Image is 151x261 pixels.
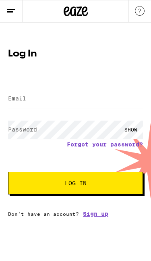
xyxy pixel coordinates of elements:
[8,95,26,102] label: Email
[65,180,87,186] span: Log In
[67,141,143,148] a: Forgot your password?
[8,49,143,59] h1: Log In
[8,126,37,133] label: Password
[8,211,143,217] div: Don't have an account?
[8,172,143,194] button: Log In
[83,211,108,217] a: Sign up
[8,90,143,108] input: Email
[119,121,143,139] div: SHOW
